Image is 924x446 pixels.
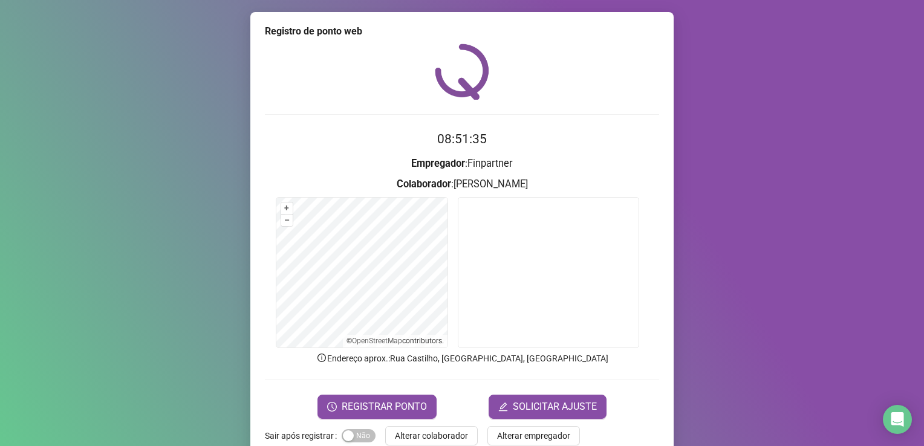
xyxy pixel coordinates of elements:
[265,426,342,445] label: Sair após registrar
[265,352,659,365] p: Endereço aprox. : Rua Castilho, [GEOGRAPHIC_DATA], [GEOGRAPHIC_DATA]
[265,156,659,172] h3: : Finpartner
[385,426,478,445] button: Alterar colaborador
[281,215,293,226] button: –
[435,44,489,100] img: QRPoint
[397,178,451,190] strong: Colaborador
[489,395,607,419] button: editSOLICITAR AJUSTE
[513,399,597,414] span: SOLICITAR AJUSTE
[317,395,437,419] button: REGISTRAR PONTO
[281,202,293,214] button: +
[346,337,444,345] li: © contributors.
[437,132,487,146] time: 08:51:35
[352,337,402,345] a: OpenStreetMap
[411,158,465,169] strong: Empregador
[883,405,912,434] div: Open Intercom Messenger
[265,176,659,192] h3: : [PERSON_NAME]
[342,399,427,414] span: REGISTRAR PONTO
[316,352,327,363] span: info-circle
[327,402,337,412] span: clock-circle
[498,402,508,412] span: edit
[395,429,468,442] span: Alterar colaborador
[487,426,580,445] button: Alterar empregador
[265,24,659,39] div: Registro de ponto web
[497,429,570,442] span: Alterar empregador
